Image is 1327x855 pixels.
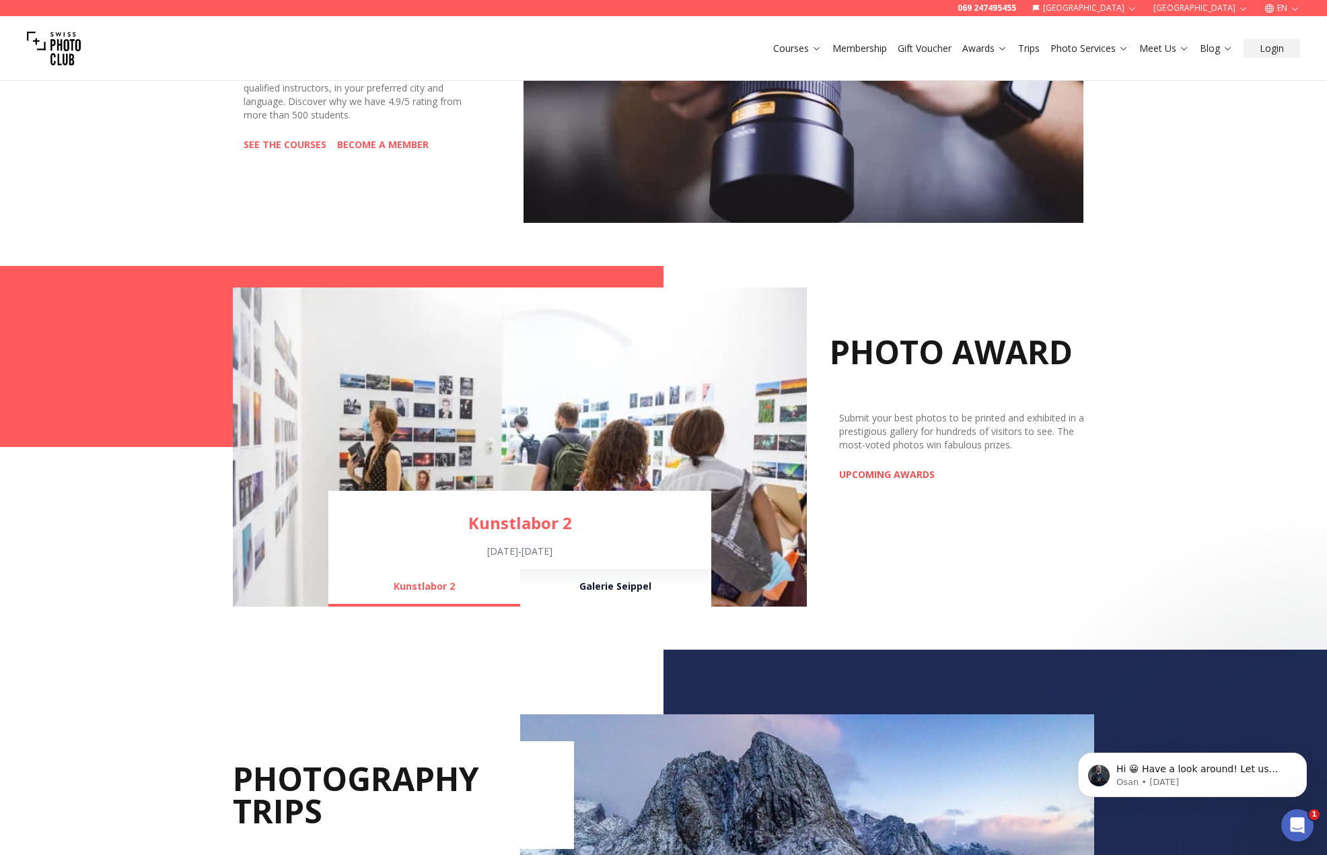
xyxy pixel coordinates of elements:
[1045,39,1134,58] button: Photo Services
[244,138,326,151] a: SEE THE COURSES
[1134,39,1194,58] button: Meet Us
[832,42,887,55] a: Membership
[898,42,952,55] a: Gift Voucher
[1281,809,1314,842] iframe: Intercom live chat
[1058,724,1327,819] iframe: Intercom notifications message
[27,22,81,75] img: Swiss photo club
[1013,39,1045,58] button: Trips
[962,42,1007,55] a: Awards
[768,39,827,58] button: Courses
[233,741,574,849] h2: PHOTOGRAPHY TRIPS
[1139,42,1189,55] a: Meet Us
[827,39,892,58] button: Membership
[1194,39,1238,58] button: Blog
[1018,42,1040,55] a: Trips
[233,287,807,607] img: Learn Photography
[839,411,1094,452] div: Submit your best photos to be printed and exhibited in a prestigious gallery for hundreds of visi...
[773,42,822,55] a: Courses
[1050,42,1128,55] a: Photo Services
[328,512,711,534] a: Kunstlabor 2
[892,39,957,58] button: Gift Voucher
[958,3,1016,13] a: 069 247495455
[808,314,1094,390] h2: Photo Award
[328,545,711,558] div: [DATE] - [DATE]
[337,138,429,151] a: BECOME A MEMBER
[1244,39,1300,58] button: Login
[520,569,711,607] button: Galerie Seippel
[1309,809,1320,820] span: 1
[1200,42,1233,55] a: Blog
[957,39,1013,58] button: Awards
[328,569,519,607] button: Kunstlabor 2
[244,68,462,121] span: Learn how to take better photos from our highly qualified instructors, in your preferred city and...
[839,468,935,481] a: UPCOMING AWARDS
